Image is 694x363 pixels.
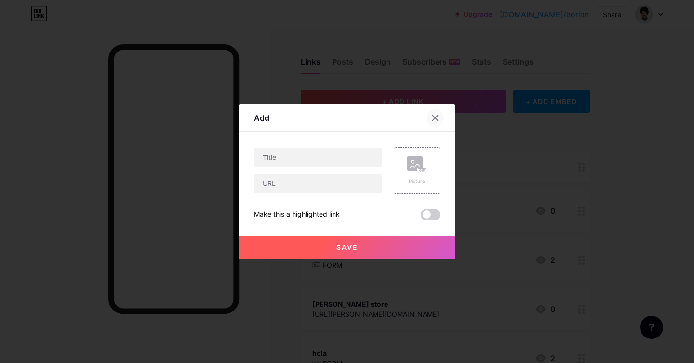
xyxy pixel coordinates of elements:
[407,178,427,185] div: Picture
[254,209,340,220] div: Make this a highlighted link
[336,243,358,251] span: Save
[254,112,269,124] div: Add
[254,174,382,193] input: URL
[239,236,455,259] button: Save
[254,148,382,167] input: Title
